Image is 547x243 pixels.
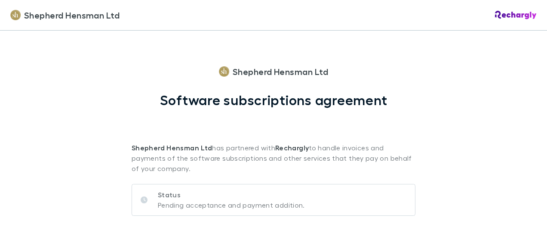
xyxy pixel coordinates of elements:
strong: Shepherd Hensman Ltd [132,143,212,152]
img: Rechargly Logo [495,11,537,19]
strong: Rechargly [275,143,309,152]
p: has partnered with to handle invoices and payments of the software subscriptions and other servic... [132,108,415,174]
img: Shepherd Hensman Ltd's Logo [10,10,21,20]
img: Shepherd Hensman Ltd's Logo [219,66,229,77]
h1: Software subscriptions agreement [160,92,387,108]
p: Pending acceptance and payment addition. [158,200,305,210]
p: Status [158,190,305,200]
span: Shepherd Hensman Ltd [233,65,328,78]
span: Shepherd Hensman Ltd [24,9,120,22]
